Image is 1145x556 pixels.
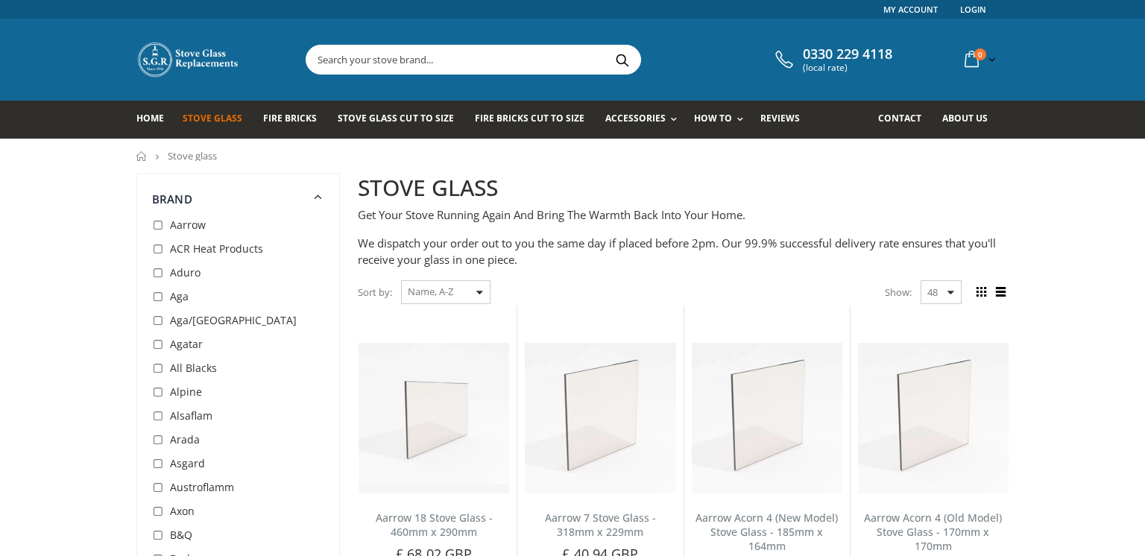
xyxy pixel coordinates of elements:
a: Aarrow 7 Stove Glass - 318mm x 229mm [545,511,656,539]
span: How To [694,112,732,124]
a: Fire Bricks [263,101,328,139]
span: Stove Glass [183,112,242,124]
span: Stove Glass Cut To Size [338,112,453,124]
a: Home [136,101,175,139]
a: Home [136,151,148,161]
a: Reviews [760,101,811,139]
span: Sort by: [358,279,392,306]
p: We dispatch your order out to you the same day if placed before 2pm. Our 99.9% successful deliver... [358,235,1009,268]
span: Reviews [760,112,800,124]
a: Stove Glass Cut To Size [338,101,464,139]
a: 0 [959,45,999,74]
span: Stove glass [168,149,217,162]
a: Stove Glass [183,101,253,139]
span: Brand [152,192,192,206]
span: 0 [974,48,986,60]
span: Aduro [170,265,201,279]
button: Search [605,45,639,74]
span: B&Q [170,528,192,542]
img: Aarrow 7 Stove Glass [525,343,675,493]
span: 0330 229 4118 [803,46,892,63]
span: Alpine [170,385,202,399]
span: Fire Bricks [263,112,317,124]
span: Agatar [170,337,203,351]
a: Aarrow 18 Stove Glass - 460mm x 290mm [376,511,493,539]
span: Show: [885,280,912,304]
span: ACR Heat Products [170,241,263,256]
img: Aarrow Acorn 4 Old Model Stove Glass [858,343,1009,493]
span: List view [992,284,1009,300]
span: Axon [170,504,195,518]
p: Get Your Stove Running Again And Bring The Warmth Back Into Your Home. [358,206,1009,224]
span: All Blacks [170,361,217,375]
span: Arada [170,432,200,446]
span: Austroflamm [170,480,234,494]
img: Stove Glass Replacement [136,41,241,78]
a: About us [942,101,999,139]
input: Search your stove brand... [306,45,807,74]
a: How To [694,101,751,139]
a: 0330 229 4118 (local rate) [772,46,892,73]
a: Contact [878,101,933,139]
img: Aarrow 18 Stove Glass [359,343,509,493]
img: Aarrow Acorn 4 New Model Stove Glass [692,343,842,493]
span: Home [136,112,164,124]
a: Aarrow Acorn 4 (Old Model) Stove Glass - 170mm x 170mm [864,511,1002,553]
span: (local rate) [803,63,892,73]
span: About us [942,112,988,124]
span: Aga/[GEOGRAPHIC_DATA] [170,313,297,327]
span: Alsaflam [170,408,212,423]
span: Asgard [170,456,205,470]
span: Aga [170,289,189,303]
span: Fire Bricks Cut To Size [475,112,584,124]
a: Accessories [605,101,684,139]
span: Grid view [973,284,989,300]
span: Aarrow [170,218,206,232]
a: Aarrow Acorn 4 (New Model) Stove Glass - 185mm x 164mm [695,511,838,553]
span: Contact [878,112,921,124]
a: Fire Bricks Cut To Size [475,101,596,139]
h2: STOVE GLASS [358,173,1009,203]
span: Accessories [605,112,666,124]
